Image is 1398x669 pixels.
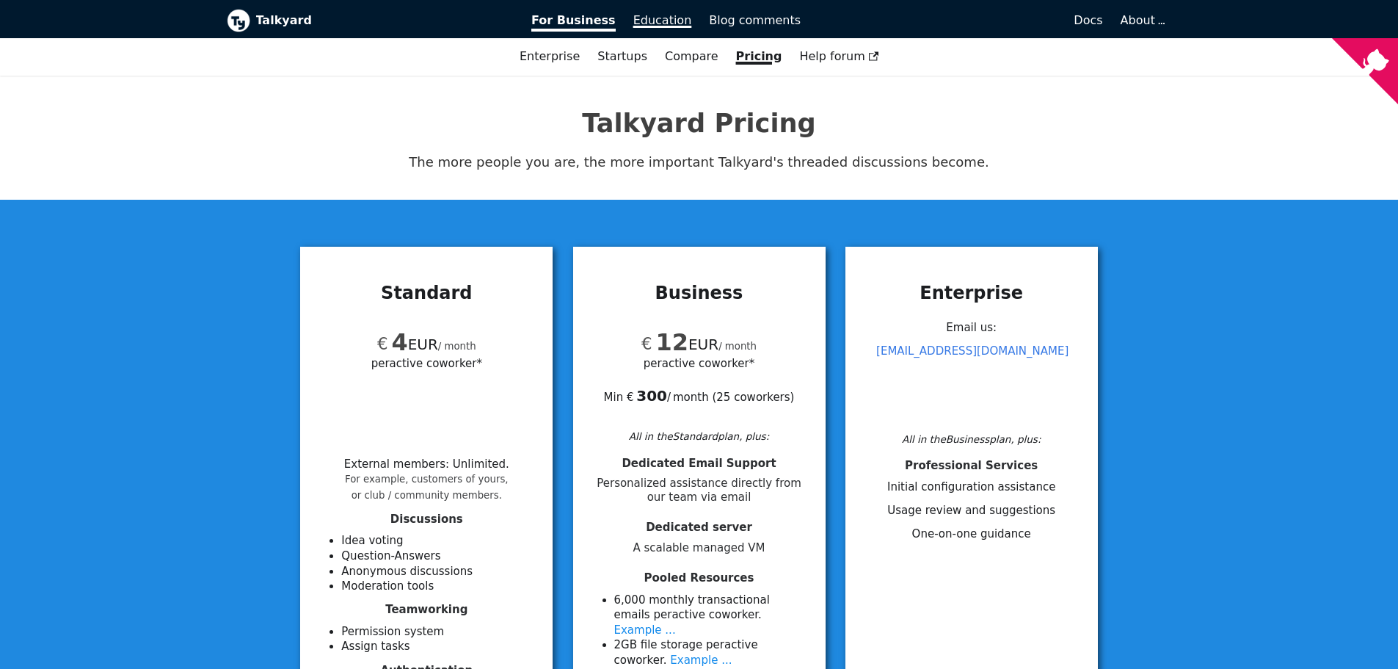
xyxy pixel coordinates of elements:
span: € [377,334,388,353]
li: One-on-one guidance [863,527,1080,542]
li: Permission system [341,624,535,640]
a: Example ... [670,654,732,667]
span: € [641,334,652,353]
span: 12 [655,328,688,356]
li: Assign tasks [341,639,535,654]
a: [EMAIL_ADDRESS][DOMAIN_NAME] [876,344,1068,358]
div: Email us: [863,316,1080,427]
div: All in the Business plan, plus: [863,431,1080,447]
p: The more people you are, the more important Talkyard's threaded discussions become. [227,151,1172,173]
li: Moderation tools [341,579,535,594]
span: 4 [391,328,407,356]
h1: Talkyard Pricing [227,107,1172,140]
span: per active coworker* [644,355,754,372]
h4: Discussions [318,513,535,527]
a: Startups [589,44,656,69]
h4: Teamworking [318,603,535,617]
li: 6 ,000 monthly transactional emails per active coworker . [614,593,808,638]
a: Compare [665,49,718,63]
li: 2 GB file storage per active coworker . [614,637,808,668]
span: Education [633,13,692,27]
span: per active coworker* [371,355,482,372]
span: Docs [1074,13,1102,27]
b: Talkyard [256,11,511,30]
h3: Business [591,282,808,304]
span: Help forum [799,49,878,63]
li: Idea voting [341,533,535,549]
li: Usage review and suggestions [863,503,1080,518]
a: For Business [523,8,625,33]
a: Blog comments [700,8,809,33]
span: Blog comments [709,13,801,27]
h4: Professional Services [863,459,1080,473]
li: External members : Unlimited . [344,458,509,502]
div: All in the Standard plan, plus: [591,428,808,444]
a: Pricing [727,44,791,69]
a: Talkyard logoTalkyard [227,9,511,32]
span: Dedicated Email Support [622,457,776,470]
small: For example, customers of yours, or club / community members. [345,474,509,501]
b: 300 [636,387,667,405]
span: Personalized assistance directly from our team via email [591,477,808,505]
li: Initial configuration assistance [863,480,1080,495]
span: Dedicated server [646,521,752,534]
img: Talkyard logo [227,9,250,32]
span: For Business [531,13,616,32]
small: / month [718,341,757,352]
a: Example ... [614,623,676,637]
small: / month [438,341,476,352]
h3: Standard [318,282,535,304]
span: EUR [377,336,438,353]
li: Question-Answers [341,549,535,564]
span: EUR [641,336,718,353]
a: Docs [809,8,1112,33]
div: Min € / month ( 25 coworkers ) [591,372,808,405]
a: About [1121,13,1163,27]
h3: Enterprise [863,282,1080,304]
a: Help forum [790,44,887,69]
h4: Pooled Resources [591,571,808,585]
span: A scalable managed VM [591,541,808,555]
a: Education [625,8,701,33]
a: Enterprise [511,44,589,69]
li: Anonymous discussions [341,564,535,579]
